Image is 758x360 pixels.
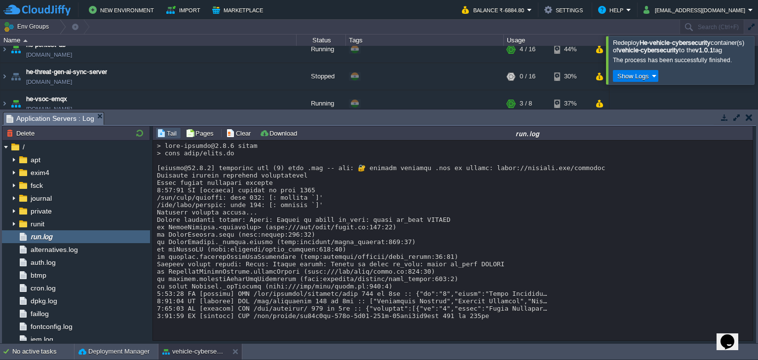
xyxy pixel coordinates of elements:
[29,245,79,254] a: alternatives.log
[29,155,42,164] a: apt
[26,94,67,104] a: he-vsoc-emqx
[9,63,23,90] img: AMDAwAAAACH5BAEAAAAALAAAAAABAAEAAAICRAEAOw==
[1,35,296,46] div: Name
[26,77,72,87] span: [DOMAIN_NAME]
[29,181,44,190] a: fsck
[9,36,23,63] img: AMDAwAAAACH5BAEAAAAALAAAAAABAAEAAAICRAEAOw==
[614,72,652,80] button: Show Logs
[6,112,94,125] span: Application Servers : Log
[613,39,744,54] span: Redeploy container(s) of to the tag
[29,219,46,228] a: runit
[598,4,626,16] button: Help
[544,4,586,16] button: Settings
[554,63,586,90] div: 30%
[0,90,8,117] img: AMDAwAAAACH5BAEAAAAALAAAAAABAAEAAAICRAEAOw==
[6,129,38,138] button: Delete
[554,36,586,63] div: 44%
[9,90,23,117] img: AMDAwAAAACH5BAEAAAAALAAAAAABAAEAAAICRAEAOw==
[554,90,586,117] div: 37%
[29,232,54,241] a: run.log
[462,4,527,16] button: Balance ₹-6884.80
[717,321,748,350] iframe: chat widget
[613,56,752,64] div: The process has been successfully finished.
[695,46,713,54] b: v1.0.1
[644,4,748,16] button: [EMAIL_ADDRESS][DOMAIN_NAME]
[346,35,503,46] div: Tags
[29,322,74,331] a: fontconfig.log
[29,335,55,344] a: jem.log
[520,36,535,63] div: 4 / 16
[29,207,53,216] a: private
[157,142,750,320] div: > lore-ipsumdo@2.8.6 sitam > cons adip/elits.do [eiusmo@52.8.2] temporinc utl (9) etdo .mag -- al...
[226,129,254,138] button: Clear
[89,4,157,16] button: New Environment
[297,63,346,90] div: Stopped
[260,129,300,138] button: Download
[162,347,225,357] button: vehicle-cybersecurity
[640,39,711,46] b: He-vehicle-cybersecurity
[520,90,532,117] div: 3 / 8
[3,4,71,16] img: CloudJiffy
[29,296,59,305] a: dpkg.log
[26,50,72,60] span: [DOMAIN_NAME]
[297,90,346,117] div: Running
[212,4,266,16] button: Marketplace
[0,63,8,90] img: AMDAwAAAACH5BAEAAAAALAAAAAABAAEAAAICRAEAOw==
[157,129,180,138] button: Tail
[26,67,107,77] a: he-threat-gen-ai-sync-server
[29,194,53,203] a: journal
[29,284,57,292] a: cron.log
[166,4,203,16] button: Import
[0,36,8,63] img: AMDAwAAAACH5BAEAAAAALAAAAAABAAEAAAICRAEAOw==
[297,35,345,46] div: Status
[504,35,608,46] div: Usage
[520,63,535,90] div: 0 / 16
[29,258,57,267] a: auth.log
[78,347,150,357] button: Deployment Manager
[3,20,52,34] button: Env Groups
[29,271,48,280] a: btmp
[186,129,217,138] button: Pages
[29,309,50,318] a: faillog
[304,129,752,138] div: run.log
[21,143,26,151] a: /
[297,36,346,63] div: Running
[618,46,679,54] b: vehicle-cybersecurity
[26,104,72,114] span: [DOMAIN_NAME]
[12,344,74,360] div: No active tasks
[29,168,51,177] a: exim4
[23,39,28,42] img: AMDAwAAAACH5BAEAAAAALAAAAAABAAEAAAICRAEAOw==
